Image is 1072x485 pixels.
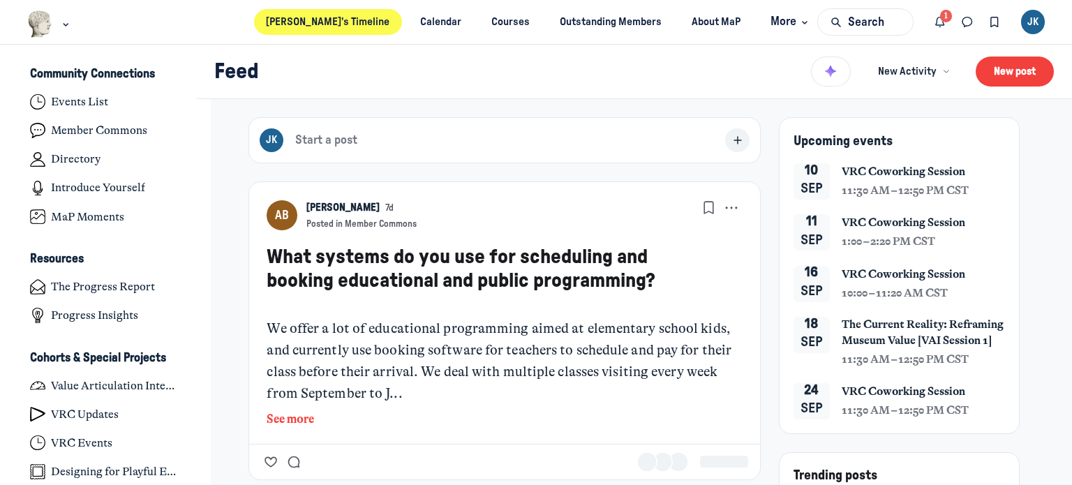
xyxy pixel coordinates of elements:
[18,63,193,87] button: Community ConnectionsCollapse space
[842,215,1006,250] a: VRC Coworking Session1:00 – 2:20 PM CST
[878,64,937,80] span: New Activity
[479,9,542,35] a: Courses
[842,164,1006,199] a: VRC Coworking Session11:30 AM – 12:50 PM CST
[248,117,761,164] button: Start a post
[261,452,281,471] button: Like the What systems do you use for scheduling and booking educational and public programming? post
[18,89,193,115] a: Events List
[18,274,193,300] a: The Progress Report
[51,280,155,294] h4: The Progress Report
[27,10,53,38] img: Museums as Progress logo
[306,218,417,230] button: Posted in Member Commons
[842,317,1006,368] a: The Current Reality: Reframing Museum Value [VAI Session 1]11:30 AM – 12:50 PM CST
[267,200,297,230] div: AB
[18,204,193,230] a: MaP Moments
[306,200,380,216] a: View Anne Baycroft profile
[842,183,969,199] span: 11:30 AM – 12:50 PM CST
[804,383,819,398] div: 24
[680,9,753,35] a: About MaP
[976,57,1054,87] button: New post
[30,351,166,366] h3: Cohorts & Special Projects
[51,308,138,322] h4: Progress Insights
[1021,10,1045,34] button: User menu options
[842,285,948,301] span: 10:00 – 11:20 AM CST
[1021,10,1045,34] div: JK
[842,317,1006,349] span: The Current Reality: Reframing Museum Value [VAI Session 1]
[981,8,1008,36] button: Bookmarks
[817,8,914,36] button: Search
[801,331,823,353] div: Sep
[18,346,193,370] button: Cohorts & Special ProjectsCollapse space
[842,164,965,180] span: VRC Coworking Session
[18,430,193,456] a: VRC Events
[51,379,181,393] h4: Value Articulation Intensive (Cultural Leadership Lab)
[927,8,954,36] button: Notifications
[51,124,147,137] h4: Member Commons
[51,210,124,224] h4: MaP Moments
[51,436,112,450] h4: VRC Events
[51,408,119,421] h4: VRC Updates
[260,128,284,153] div: JK
[18,118,193,144] a: Member Commons
[267,247,655,291] a: What systems do you use for scheduling and booking educational and public programming?
[801,281,823,302] div: Sep
[30,67,155,82] h3: Community Connections
[267,318,742,404] p: We offer a lot of educational programming aimed at elementary school kids, and currently use book...
[18,248,193,271] button: ResourcesCollapse space
[842,352,969,368] span: 11:30 AM – 12:50 PM CST
[548,9,674,35] a: Outstanding Members
[51,181,145,195] h4: Introduce Yourself
[842,267,965,283] span: VRC Coworking Session
[267,200,297,230] a: View Anne Baycroft profile
[721,197,742,218] button: Post actions
[18,303,193,329] a: Progress Insights
[267,410,742,428] button: See more
[842,384,1006,419] a: VRC Coworking Session11:30 AM – 12:50 PM CST
[51,465,181,479] h4: Designing for Playful Engagement
[408,9,473,35] a: Calendar
[385,202,394,214] a: 7d
[27,9,73,39] button: Museums as Progress logo
[811,57,851,87] button: Summarize
[801,178,823,200] div: Sep
[954,8,981,36] button: Direct messages
[842,234,935,250] span: 1:00 – 2:20 PM CST
[759,9,818,35] button: More
[18,147,193,172] a: Directory
[18,175,193,201] a: Introduce Yourself
[18,458,193,484] a: Designing for Playful Engagement
[842,267,1006,301] a: VRC Coworking Session10:00 – 11:20 AM CST
[18,401,193,427] a: VRC Updates
[295,133,357,148] span: Start a post
[801,398,823,419] div: Sep
[254,9,402,35] a: [PERSON_NAME]’s Timeline
[805,265,818,281] div: 16
[214,59,799,84] h1: Feed
[842,384,965,400] span: VRC Coworking Session
[51,95,108,109] h4: Events List
[770,13,812,31] span: More
[306,200,417,230] button: View Anne Baycroft profile7dPosted in Member Commons
[18,373,193,398] a: Value Articulation Intensive (Cultural Leadership Lab)
[698,197,719,218] button: Bookmarks
[805,317,819,332] div: 18
[794,135,893,148] span: Upcoming events
[196,45,1072,99] header: Page Header
[869,58,958,85] button: New Activity
[842,403,969,419] span: 11:30 AM – 12:50 PM CST
[51,152,100,166] h4: Directory
[842,215,965,231] span: VRC Coworking Session
[30,252,84,267] h3: Resources
[284,452,304,471] button: Comment on What systems do you use for scheduling and booking educational and public programming?
[811,53,851,89] button: Summarize
[805,163,818,179] div: 10
[806,214,817,230] div: 11
[801,230,823,251] div: Sep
